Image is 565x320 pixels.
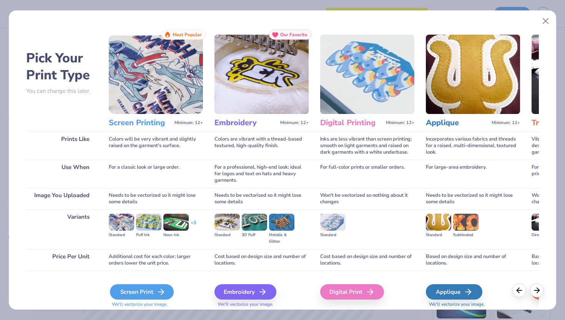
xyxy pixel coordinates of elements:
[174,120,203,126] span: Minimum: 12+
[320,232,346,238] div: Standard
[320,132,414,160] div: Inks are less vibrant than screen printing; smooth on light garments and raised on dark garments ...
[242,232,267,238] div: 3D Puff
[453,232,479,238] div: Sublimated
[269,232,294,245] div: Metallic & Glitter
[214,160,309,188] div: For a professional, high-end look; ideal for logos and text on hats and heavy garments.
[26,160,97,188] div: Use When
[110,284,174,300] div: Screen Print
[214,214,240,231] img: Standard
[538,14,553,28] button: Close
[214,132,309,160] div: Colors are vibrant with a thread-based textured, high-quality finish.
[191,219,196,233] div: + 3
[214,118,277,128] h3: Embroidery
[163,214,189,231] img: Neon Ink
[280,120,309,126] span: Minimum: 12+
[492,120,520,126] span: Minimum: 12+
[532,214,557,231] img: Direct-to-film
[109,301,203,308] span: We'll vectorize your image.
[242,214,267,231] img: 3D Puff
[136,214,161,231] img: Puff Ink
[214,188,309,209] div: Needs to be vectorized so it might lose some details
[214,301,309,308] span: We'll vectorize your image.
[26,249,97,271] div: Price Per Unit
[426,301,520,308] span: We'll vectorize your image.
[26,132,97,160] div: Prints Like
[320,160,414,188] div: For full-color prints or smaller orders.
[26,188,97,209] div: Image You Uploaded
[109,188,203,209] div: Needs to be vectorized so it might lose some details
[453,214,479,231] img: Sublimated
[320,284,384,300] div: Digital Print
[173,32,202,37] span: Most Popular
[26,88,97,94] p: You can change this later.
[269,214,294,231] img: Metallic & Glitter
[426,132,520,160] div: Incorporates various fabrics and threads for a raised, multi-dimensional, textured look.
[109,35,203,114] img: Screen Printing
[386,120,414,126] span: Minimum: 12+
[163,232,189,238] div: Neon Ink
[109,118,171,128] h3: Screen Printing
[26,209,97,249] div: Variants
[109,160,203,188] div: For a classic look or large order.
[109,232,134,238] div: Standard
[320,214,346,231] img: Standard
[136,232,161,238] div: Puff Ink
[426,188,520,209] div: Needs to be vectorized so it might lose some details
[426,160,520,188] div: For large-area embroidery.
[280,32,307,37] span: Our Favorite
[426,284,482,300] div: Applique
[320,188,414,209] div: Won't be vectorized so nothing about it changes
[26,50,97,84] h2: Pick Your Print Type
[320,249,414,271] div: Cost based on design size and number of locations.
[214,232,240,238] div: Standard
[320,35,414,114] img: Digital Printing
[109,249,203,271] div: Additional cost for each color; larger orders lower the unit price.
[109,214,134,231] img: Standard
[426,249,520,271] div: Based on design size and number of locations.
[532,232,557,238] div: Direct-to-film
[426,35,520,114] img: Applique
[214,35,309,114] img: Embroidery
[426,118,489,128] h3: Applique
[109,132,203,160] div: Colors will be very vibrant and slightly raised on the garment's surface.
[426,232,451,238] div: Standard
[426,214,451,231] img: Standard
[214,284,276,300] div: Embroidery
[320,118,383,128] h3: Digital Printing
[214,249,309,271] div: Cost based on design size and number of locations.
